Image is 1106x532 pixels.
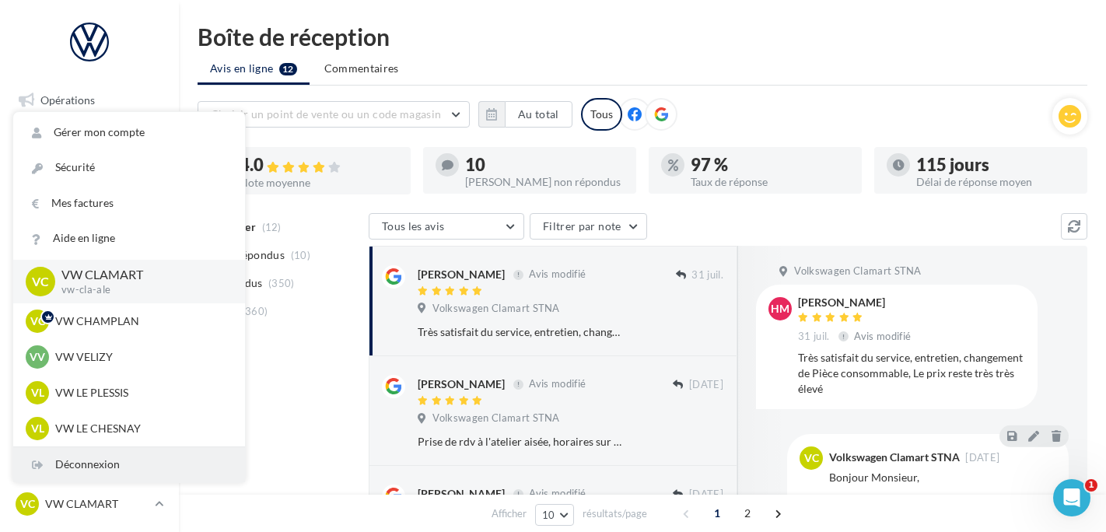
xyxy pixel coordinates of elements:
[13,186,245,221] a: Mes factures
[530,213,647,240] button: Filtrer par note
[432,411,559,425] span: Volkswagen Clamart STNA
[735,501,760,526] span: 2
[30,349,45,365] span: VV
[418,434,622,450] div: Prise de rdv à l'atelier aisée, horaires sur place respectés, compétence et amabilité, tout en ét...
[542,509,555,521] span: 10
[242,305,268,317] span: (360)
[32,272,49,290] span: VC
[478,101,572,128] button: Au total
[9,163,170,195] a: Visibilité en ligne
[1085,479,1097,492] span: 1
[705,501,730,526] span: 1
[492,506,527,521] span: Afficher
[45,496,149,512] p: VW CLAMART
[31,421,44,436] span: VL
[9,356,170,402] a: PLV et print personnalisable
[61,266,220,284] p: VW CLAMART
[240,156,398,174] div: 4.0
[198,101,470,128] button: Choisir un point de vente ou un code magasin
[55,313,226,329] p: VW CHAMPLAN
[691,156,849,173] div: 97 %
[689,488,723,502] span: [DATE]
[324,61,399,76] span: Commentaires
[798,350,1025,397] div: Très satisfait du service, entretien, changement de Pièce consommable, Le prix reste très très élevé
[9,201,170,234] a: Campagnes
[794,264,921,278] span: Volkswagen Clamart STNA
[211,107,441,121] span: Choisir un point de vente ou un code magasin
[529,378,586,390] span: Avis modifié
[198,25,1087,48] div: Boîte de réception
[31,385,44,401] span: VL
[798,330,830,344] span: 31 juil.
[55,349,226,365] p: VW VELIZY
[13,221,245,256] a: Aide en ligne
[432,302,559,316] span: Volkswagen Clamart STNA
[529,488,586,500] span: Avis modifié
[535,504,575,526] button: 10
[9,278,170,311] a: Médiathèque
[13,447,245,482] div: Déconnexion
[854,330,911,342] span: Avis modifié
[30,313,45,329] span: VC
[916,156,1075,173] div: 115 jours
[691,268,723,282] span: 31 juil.
[581,98,622,131] div: Tous
[9,84,170,117] a: Opérations
[382,219,445,233] span: Tous les avis
[1053,479,1090,516] iframe: Intercom live chat
[583,506,647,521] span: résultats/page
[13,115,245,150] a: Gérer mon compte
[9,123,170,156] a: Boîte de réception12
[418,486,505,502] div: [PERSON_NAME]
[240,177,398,188] div: Note moyenne
[40,93,95,107] span: Opérations
[13,150,245,185] a: Sécurité
[418,267,505,282] div: [PERSON_NAME]
[55,385,226,401] p: VW LE PLESSIS
[465,177,624,187] div: [PERSON_NAME] non répondus
[212,247,285,263] span: Non répondus
[804,450,819,466] span: VC
[9,317,170,350] a: Calendrier
[418,324,622,340] div: Très satisfait du service, entretien, changement de Pièce consommable, Le prix reste très très élevé
[369,213,524,240] button: Tous les avis
[12,489,166,519] a: VC VW CLAMART
[55,421,226,436] p: VW LE CHESNAY
[291,249,310,261] span: (10)
[529,268,586,281] span: Avis modifié
[965,453,999,463] span: [DATE]
[691,177,849,187] div: Taux de réponse
[916,177,1075,187] div: Délai de réponse moyen
[505,101,572,128] button: Au total
[61,283,220,297] p: vw-cla-ale
[771,301,789,317] span: hm
[829,452,960,463] div: Volkswagen Clamart STNA
[9,408,170,453] a: Campagnes DataOnDemand
[418,376,505,392] div: [PERSON_NAME]
[689,378,723,392] span: [DATE]
[9,240,170,273] a: Contacts
[20,496,35,512] span: VC
[268,277,295,289] span: (350)
[465,156,624,173] div: 10
[798,297,914,308] div: [PERSON_NAME]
